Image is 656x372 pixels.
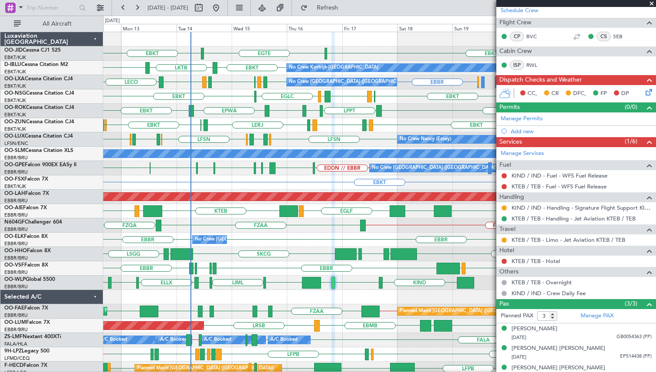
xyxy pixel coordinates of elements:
a: EBBR/BRU [4,283,28,290]
a: ZS-LMFNextant 400XTi [4,334,61,339]
div: A/C Booked [204,333,231,346]
a: OO-FSXFalcon 7X [4,177,48,182]
a: EBKT/KJK [4,54,26,61]
span: Travel [499,224,515,234]
span: (0/0) [625,102,637,112]
span: [DATE] - [DATE] [148,4,188,12]
span: OO-HHO [4,248,27,253]
span: OO-FSX [4,177,24,182]
span: OO-NSG [4,91,26,96]
a: FALA/HLA [4,341,27,347]
span: OO-ELK [4,234,24,239]
span: 9H-LPZ [4,349,22,354]
a: KTEB / TEB - Limo - Jet Aviation KTEB / TEB [512,236,625,244]
div: No Crew [GEOGRAPHIC_DATA] ([GEOGRAPHIC_DATA] National) [289,76,434,89]
span: D-IBLU [4,62,21,67]
div: CP [510,32,524,41]
a: EBKT/KJK [4,112,26,118]
a: OO-FAEFalcon 7X [4,306,48,311]
div: No Crew Kortrijk-[GEOGRAPHIC_DATA] [289,61,378,74]
input: Trip Number [26,1,76,14]
a: KIND / IND - Handling - Signature Flight Support KIND / IND [512,204,652,211]
span: OO-ZUN [4,119,26,125]
a: EBKT/KJK [4,69,26,75]
a: OO-NSGCessna Citation CJ4 [4,91,74,96]
span: Permits [499,102,520,112]
a: KIND / IND - Crew Daily Fee [512,290,586,297]
div: A/C Booked [270,333,298,346]
span: [DATE] [512,354,526,360]
a: OO-SLMCessna Citation XLS [4,148,73,153]
a: EBKT/KJK [4,183,26,190]
a: EBBR/BRU [4,312,28,319]
a: 9H-LPZLegacy 500 [4,349,49,354]
span: ZS-LMF [4,334,23,339]
a: EBBR/BRU [4,212,28,218]
div: Fri 17 [342,24,397,32]
span: (3/3) [625,299,637,308]
span: OO-GPE [4,162,25,168]
a: LFMD/CEQ [4,355,30,362]
button: Refresh [296,1,348,15]
a: BVC [526,33,546,40]
div: Planned Maint Melsbroek Air Base [105,305,181,318]
a: N604GFChallenger 604 [4,220,62,225]
a: KIND / IND - Fuel - WFS Fuel Release [512,172,607,179]
a: LFSN/ENC [4,140,28,147]
span: N604GF [4,220,25,225]
a: D-IBLUCessna Citation M2 [4,62,68,67]
span: GB0054363 (PP) [617,333,652,341]
span: [DATE] [512,334,526,341]
div: Thu 16 [287,24,342,32]
span: Pax [499,299,509,309]
span: OO-LXA [4,76,25,82]
a: F-HECDFalcon 7X [4,363,47,368]
span: CC, [528,89,537,98]
a: OO-WLPGlobal 5500 [4,277,55,282]
div: [PERSON_NAME] [512,325,558,333]
div: No Crew [GEOGRAPHIC_DATA] ([GEOGRAPHIC_DATA] National) [195,233,340,246]
a: OO-LAHFalcon 7X [4,191,49,196]
span: OO-AIE [4,205,23,211]
a: OO-HHOFalcon 8X [4,248,51,253]
span: OO-SLM [4,148,25,153]
a: EBBR/BRU [4,155,28,161]
span: Flight Crew [499,18,531,28]
a: OO-GPEFalcon 900EX EASy II [4,162,76,168]
span: F-HECD [4,363,23,368]
a: EBBR/BRU [4,255,28,261]
a: OO-LUXCessna Citation CJ4 [4,134,73,139]
span: Services [499,137,522,147]
div: Add new [511,128,652,135]
span: (1/6) [625,137,637,146]
span: OO-VSF [4,263,24,268]
a: EBKT/KJK [4,83,26,89]
a: EBBR/BRU [4,226,28,233]
span: CR [551,89,559,98]
span: OO-ROK [4,105,26,110]
div: Planned Maint [GEOGRAPHIC_DATA] ([GEOGRAPHIC_DATA] National) [400,305,557,318]
div: [DATE] [105,17,120,25]
a: Manage Services [501,149,544,158]
a: EBBR/BRU [4,326,28,333]
a: OO-AIEFalcon 7X [4,205,47,211]
span: OO-WLP [4,277,26,282]
a: Schedule Crew [501,7,538,15]
div: No Crew Nancy (Essey) [400,133,451,146]
a: KTEB / TEB - Overnight [512,279,572,286]
a: EBKT/KJK [4,126,26,132]
a: OO-ROKCessna Citation CJ4 [4,105,74,110]
span: Others [499,267,518,277]
a: Manage Permits [501,115,543,123]
div: Mon 13 [121,24,176,32]
span: Fuel [499,160,511,170]
button: All Aircraft [10,17,94,31]
span: OO-LUX [4,134,25,139]
a: EBBR/BRU [4,198,28,204]
span: Hotel [499,246,514,256]
a: OO-LXACessna Citation CJ4 [4,76,73,82]
div: CS [597,32,611,41]
span: DFC, [573,89,586,98]
div: Tue 14 [177,24,232,32]
a: OO-ZUNCessna Citation CJ4 [4,119,74,125]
